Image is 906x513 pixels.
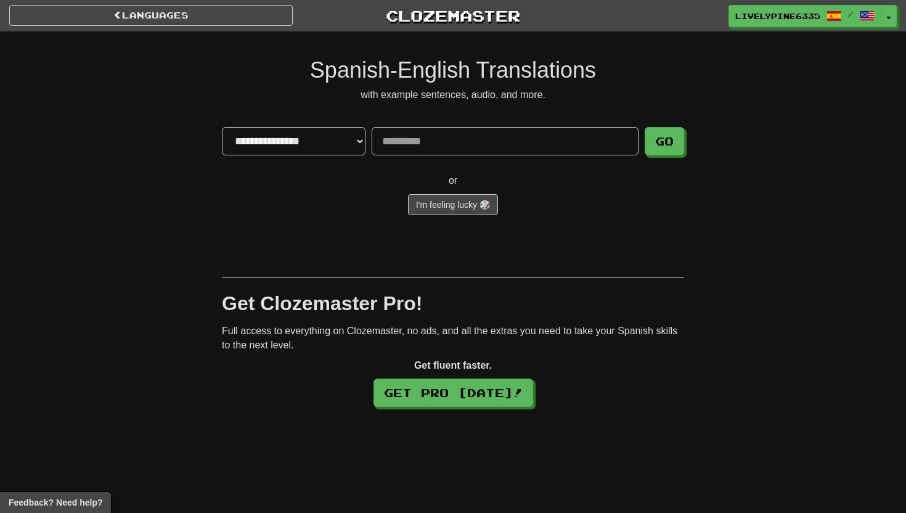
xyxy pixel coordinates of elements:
[9,496,102,509] span: Open feedback widget
[373,379,533,407] a: Get Pro [DATE]!
[222,88,684,102] p: with example sentences, audio, and more.
[222,324,684,353] p: Full access to everything on Clozemaster, no ads, and all the extras you need to take your Spanis...
[735,10,820,22] span: LivelyPine6335
[408,194,498,215] a: I'm feeling lucky 🎲
[414,360,492,371] strong: Get fluent faster.
[222,290,684,318] div: Get Clozemaster Pro!
[311,5,595,27] a: Clozemaster
[372,127,639,155] input: Translate
[222,174,684,188] p: or
[728,5,881,27] a: LivelyPine6335 /
[645,127,684,155] button: Go
[222,58,684,83] h1: Spanish-English Translations
[9,5,293,26] a: Languages
[847,10,854,18] span: /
